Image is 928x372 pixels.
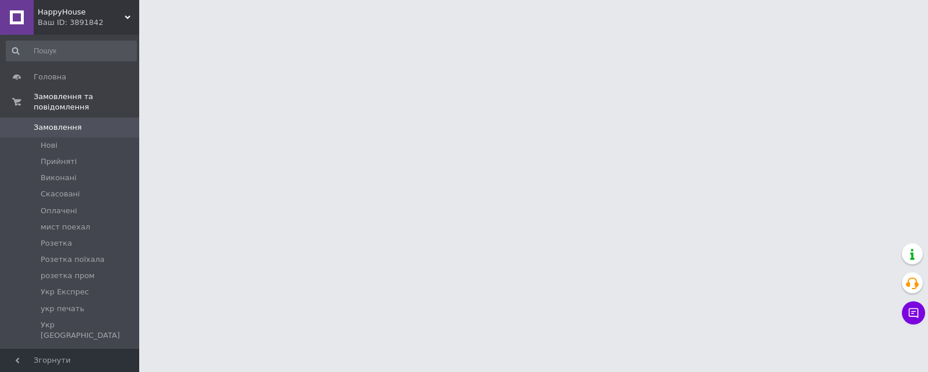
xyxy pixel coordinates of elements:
button: Чат з покупцем [902,301,925,324]
span: Замовлення [34,122,82,133]
span: Розетка поїхала [41,254,104,265]
span: Розетка [41,238,72,249]
span: Скасовані [41,189,80,199]
div: Ваш ID: 3891842 [38,17,139,28]
span: Укр Стандарт [41,347,95,357]
span: Нові [41,140,57,151]
span: Головна [34,72,66,82]
span: Оплачені [41,206,77,216]
input: Пошук [6,41,137,61]
span: HappyHouse [38,7,125,17]
span: укр печать [41,304,84,314]
span: Замовлення та повідомлення [34,92,139,112]
span: Укр Експрес [41,287,89,297]
span: мист поехал [41,222,90,232]
span: Виконані [41,173,77,183]
span: розетка пром [41,271,95,281]
span: Укр [GEOGRAPHIC_DATA] [41,320,136,341]
span: Прийняті [41,156,77,167]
